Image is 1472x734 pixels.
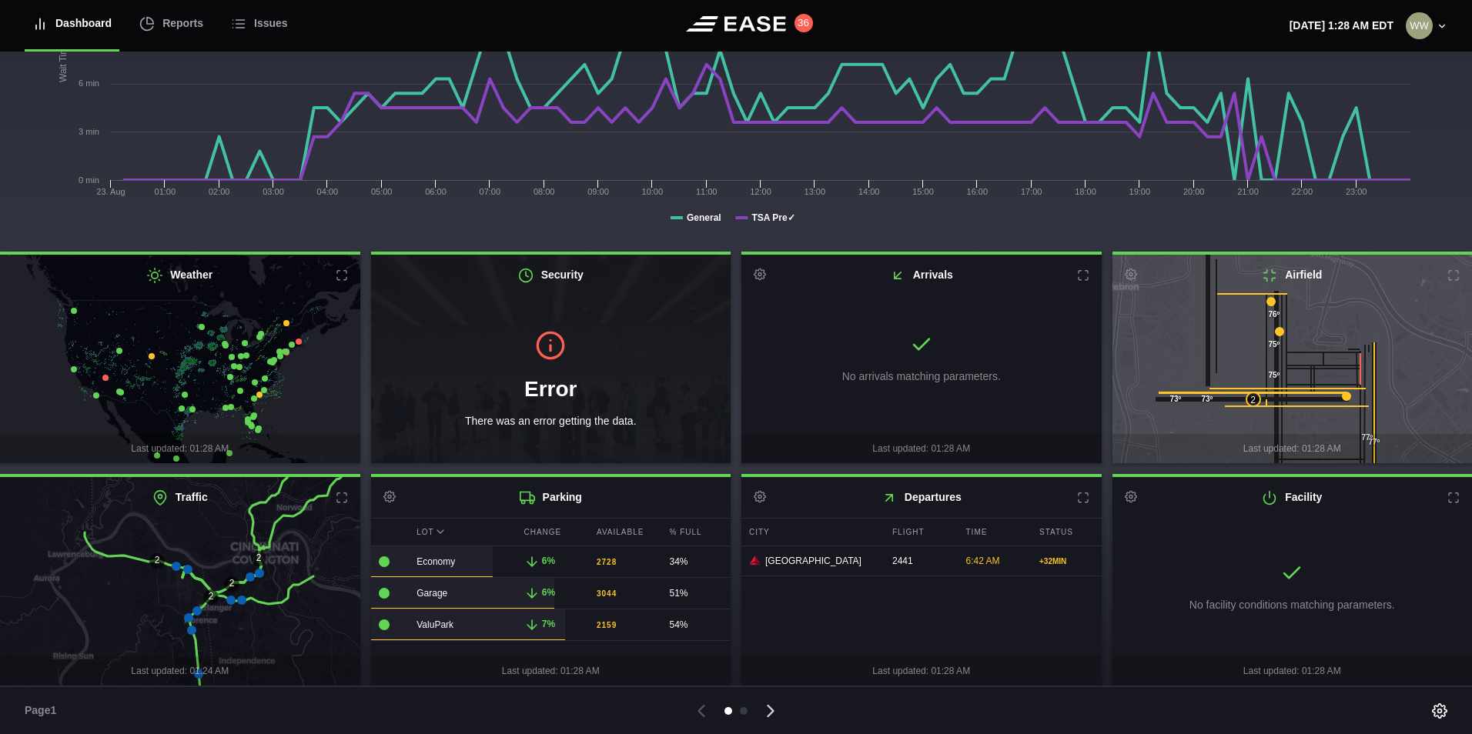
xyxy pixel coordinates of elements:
text: 20:00 [1183,187,1205,196]
span: 7% [542,619,555,629]
div: Change [517,519,586,545]
div: City [741,519,881,545]
span: [GEOGRAPHIC_DATA] [765,554,861,568]
text: 06:00 [425,187,447,196]
div: % Full [662,519,731,545]
tspan: General [687,212,721,223]
div: + 32 MIN [1039,556,1094,567]
img: 44fab04170f095a2010eee22ca678195 [1406,12,1433,39]
h2: Arrivals [741,255,1102,295]
tspan: 23. Aug [96,187,125,196]
span: 6:42 AM [966,556,1000,566]
tspan: Wait Times [58,37,69,82]
div: 2441 [885,546,955,576]
b: 2159 [597,619,617,631]
h1: Error [396,373,707,405]
div: 54% [670,618,724,632]
div: Status [1032,519,1102,545]
text: 12:00 [750,187,771,196]
text: 09:00 [587,187,609,196]
text: 05:00 [371,187,393,196]
tspan: 0 min [79,175,99,185]
div: 2 [251,551,266,566]
h2: Departures [741,477,1102,518]
span: ValuPark [417,619,453,630]
span: Page 1 [25,702,63,719]
div: 2 [224,576,239,592]
div: 2 [1246,392,1261,407]
text: 19:00 [1129,187,1151,196]
text: 14:00 [858,187,880,196]
p: No arrivals matching parameters. [842,369,1001,385]
p: [DATE] 1:28 AM EDT [1290,18,1393,34]
text: 16:00 [967,187,989,196]
text: 04:00 [317,187,339,196]
b: 2728 [597,556,617,568]
text: 18:00 [1075,187,1096,196]
b: 3044 [597,588,617,599]
div: Time [958,519,1029,545]
div: Last updated: 01:28 AM [741,656,1102,686]
span: 6% [542,587,555,598]
div: Last updated: 01:28 AM [371,656,731,686]
div: Available [589,519,658,545]
text: 10:00 [642,187,664,196]
h2: Parking [371,477,731,518]
div: Last updated: 01:28 AM [741,434,1102,463]
div: 2 [149,553,165,569]
tspan: 6 min [79,78,99,88]
span: Economy [417,556,455,567]
tspan: TSA Pre✓ [751,212,795,223]
text: 07:00 [480,187,501,196]
div: Flight [885,519,955,545]
text: 21:00 [1237,187,1259,196]
text: 22:00 [1292,187,1313,196]
div: 34% [670,555,724,569]
h2: Security [371,255,731,295]
span: Garage [417,588,447,599]
text: 13:00 [805,187,826,196]
text: 17:00 [1021,187,1042,196]
text: 01:00 [155,187,176,196]
text: 15:00 [912,187,934,196]
text: 08:00 [534,187,555,196]
text: 23:00 [1346,187,1367,196]
div: Lot [409,519,512,545]
text: 11:00 [696,187,718,196]
text: 02:00 [209,187,230,196]
span: 6% [542,556,555,566]
button: 36 [795,14,813,32]
div: 51% [670,586,724,600]
p: There was an error getting the data. [396,413,707,429]
text: 03:00 [263,187,284,196]
tspan: 3 min [79,127,99,136]
div: 2 [203,589,219,605]
p: No facility conditions matching parameters. [1189,597,1395,613]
